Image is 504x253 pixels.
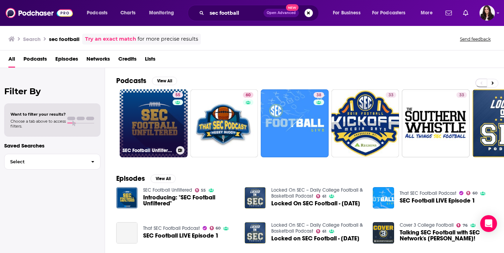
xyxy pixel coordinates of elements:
a: 76 [456,223,468,227]
img: User Profile [479,5,495,21]
button: Send feedback [458,36,493,42]
span: Open Advanced [267,11,296,15]
button: Show profile menu [479,5,495,21]
h2: Filter By [4,86,100,96]
a: Networks [86,53,110,68]
span: 76 [463,224,468,227]
a: Talking SEC Football with SEC Network's Cole Cubelic! [400,230,493,241]
span: 61 [322,195,326,198]
h2: Episodes [116,174,145,183]
a: 61 [316,229,326,233]
a: Show notifications dropdown [443,7,455,19]
span: Lists [145,53,155,68]
a: Charts [116,7,140,19]
span: For Business [333,8,360,18]
img: Locked On SEC Football - August 9 [245,187,266,208]
button: open menu [367,7,416,19]
a: That SEC Football Podcast [143,225,200,231]
img: SEC Football LIVE Episode 1 [373,187,394,208]
a: Try an exact match [85,35,136,43]
h3: sec football [49,36,79,42]
button: Select [4,154,100,170]
button: open menu [328,7,369,19]
a: Cover 3 College Football [400,222,454,228]
a: Credits [118,53,136,68]
input: Search podcasts, credits, & more... [207,7,264,19]
button: Open AdvancedNew [264,9,299,17]
button: View All [150,175,176,183]
span: Choose a tab above to access filters. [10,119,66,129]
h3: Search [23,36,41,42]
span: 38 [316,92,321,99]
p: Saved Searches [4,142,100,149]
a: 38 [261,89,329,157]
a: Podcasts [23,53,47,68]
a: That SEC Football Podcast [400,190,456,196]
span: For Podcasters [372,8,406,18]
h2: Podcasts [116,76,146,85]
span: More [421,8,433,18]
a: Locked On SEC Football - August 9 [271,200,360,206]
a: 60 [466,191,477,195]
button: View All [152,77,177,85]
span: Introducing: "SEC Football Unfiltered" [143,194,236,206]
a: SEC Football Unfiltered [143,187,192,193]
img: Introducing: "SEC Football Unfiltered" [116,187,138,208]
a: All [8,53,15,68]
a: 55 [195,188,206,192]
span: Monitoring [149,8,174,18]
span: 60 [216,227,220,230]
span: Want to filter your results? [10,112,66,117]
button: open menu [82,7,117,19]
button: open menu [144,7,183,19]
span: Locked on SEC Football - [DATE] [271,235,359,241]
a: Episodes [55,53,78,68]
span: Charts [120,8,135,18]
span: 33 [459,92,464,99]
img: Podchaser - Follow, Share and Rate Podcasts [6,6,73,20]
div: Search podcasts, credits, & more... [194,5,325,21]
button: open menu [416,7,441,19]
span: 60 [472,192,477,195]
a: 60 [210,226,221,230]
a: Locked On SEC – Daily College Football & Basketball Podcast [271,187,363,199]
a: PodcastsView All [116,76,177,85]
a: EpisodesView All [116,174,176,183]
div: Open Intercom Messenger [480,215,497,232]
span: 55 [175,92,180,99]
a: 60 [243,92,253,98]
img: Talking SEC Football with SEC Network's Cole Cubelic! [373,222,394,244]
h3: SEC Football Unfiltered [122,148,173,153]
span: Talking SEC Football with SEC Network's [PERSON_NAME]! [400,230,493,241]
span: Select [5,159,85,164]
a: 55 [173,92,183,98]
a: SEC Football LIVE Episode 1 [400,198,475,204]
a: Show notifications dropdown [460,7,471,19]
span: 61 [322,230,326,233]
span: 60 [246,92,251,99]
a: 55SEC Football Unfiltered [120,89,188,157]
a: Locked On SEC – Daily College Football & Basketball Podcast [271,222,363,234]
a: Locked on SEC Football - June 26 [271,235,359,241]
span: 33 [388,92,393,99]
span: 55 [201,189,206,192]
img: Locked on SEC Football - June 26 [245,222,266,244]
span: for more precise results [138,35,198,43]
a: SEC Football LIVE Episode 1 [143,233,219,239]
span: New [286,4,299,11]
a: 33 [456,92,467,98]
span: Locked On SEC Football - [DATE] [271,200,360,206]
a: SEC Football LIVE Episode 1 [116,222,138,244]
span: Podcasts [87,8,107,18]
a: 33 [386,92,396,98]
